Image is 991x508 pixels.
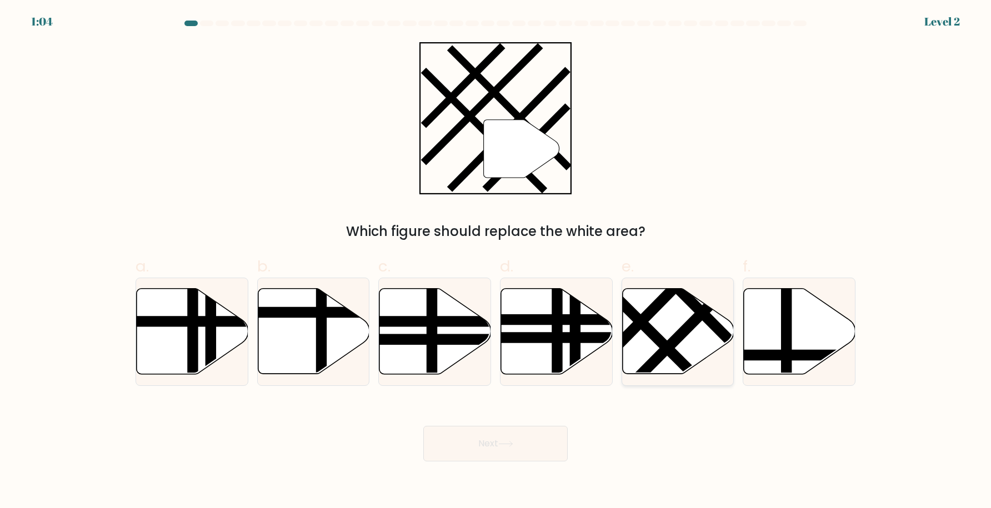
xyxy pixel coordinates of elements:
[378,255,391,277] span: c.
[743,255,750,277] span: f.
[622,255,634,277] span: e.
[136,255,149,277] span: a.
[142,222,849,242] div: Which figure should replace the white area?
[484,120,559,178] g: "
[31,13,53,30] div: 1:04
[257,255,271,277] span: b.
[500,255,513,277] span: d.
[423,426,568,461] button: Next
[924,13,960,30] div: Level 2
